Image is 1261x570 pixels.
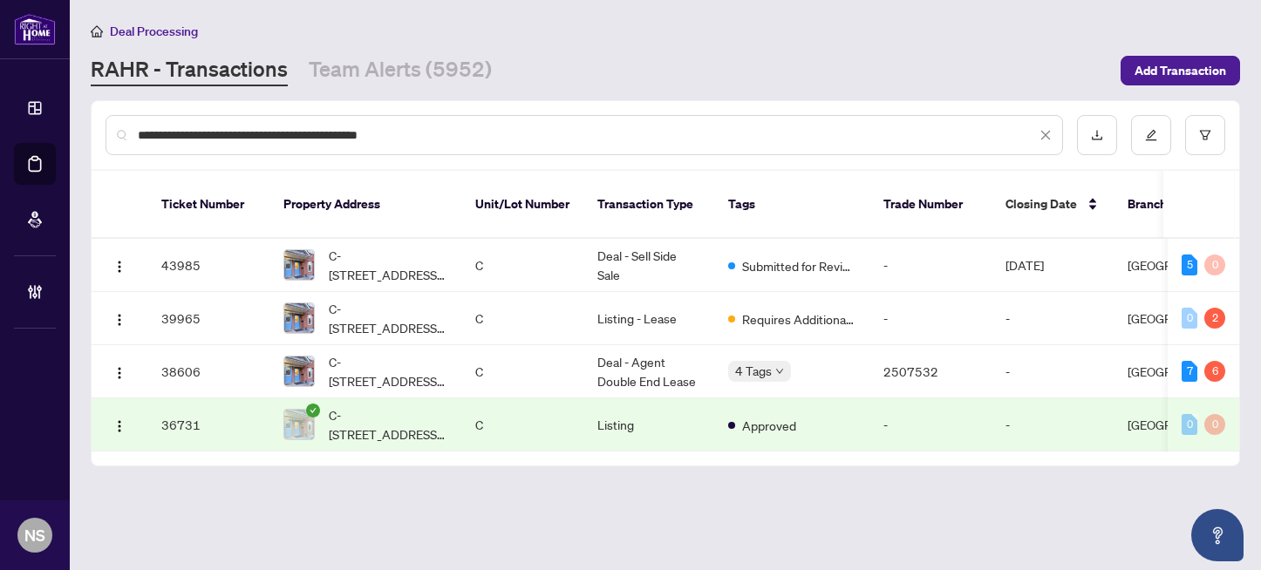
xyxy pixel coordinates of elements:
[992,345,1114,398] td: -
[14,13,56,45] img: logo
[329,405,447,444] span: C-[STREET_ADDRESS][PERSON_NAME]
[992,292,1114,345] td: -
[869,292,992,345] td: -
[461,292,583,345] td: C
[329,352,447,390] span: C-[STREET_ADDRESS][PERSON_NAME]
[110,24,198,39] span: Deal Processing
[306,404,320,417] span: check-circle
[869,345,992,398] td: 2507532
[106,251,133,279] button: Logo
[461,171,583,239] th: Unit/Lot Number
[1182,308,1197,329] div: 0
[1145,129,1157,141] span: edit
[869,398,992,451] td: -
[1091,129,1103,141] span: download
[992,171,1114,239] th: Closing Date
[147,292,269,345] td: 39965
[1182,254,1197,275] div: 5
[1135,57,1226,85] span: Add Transaction
[461,398,583,451] td: C
[112,366,126,380] img: Logo
[329,246,447,284] span: C-[STREET_ADDRESS][PERSON_NAME]
[284,356,314,386] img: thumbnail-img
[329,299,447,337] span: C-[STREET_ADDRESS][PERSON_NAME]
[112,313,126,327] img: Logo
[775,367,784,376] span: down
[284,303,314,333] img: thumbnail-img
[1121,56,1240,85] button: Add Transaction
[147,171,269,239] th: Ticket Number
[583,398,714,451] td: Listing
[147,345,269,398] td: 38606
[147,398,269,451] td: 36731
[284,410,314,439] img: thumbnail-img
[583,292,714,345] td: Listing - Lease
[1191,509,1244,561] button: Open asap
[1204,254,1225,275] div: 0
[992,398,1114,451] td: -
[461,239,583,292] td: C
[309,55,492,86] a: Team Alerts (5952)
[869,171,992,239] th: Trade Number
[869,239,992,292] td: -
[24,523,45,547] span: NS
[91,55,288,86] a: RAHR - Transactions
[147,239,269,292] td: 43985
[583,345,714,398] td: Deal - Agent Double End Lease
[583,239,714,292] td: Deal - Sell Side Sale
[1039,129,1052,141] span: close
[1131,115,1171,155] button: edit
[742,256,855,275] span: Submitted for Review
[1185,115,1225,155] button: filter
[1204,308,1225,329] div: 2
[269,171,461,239] th: Property Address
[112,419,126,433] img: Logo
[106,357,133,385] button: Logo
[714,171,869,239] th: Tags
[112,260,126,274] img: Logo
[1077,115,1117,155] button: download
[1199,129,1211,141] span: filter
[284,250,314,280] img: thumbnail-img
[1005,194,1077,214] span: Closing Date
[742,309,855,329] span: Requires Additional Docs
[1182,361,1197,382] div: 7
[1114,171,1244,239] th: Branch
[1204,414,1225,435] div: 0
[1204,361,1225,382] div: 6
[735,361,772,381] span: 4 Tags
[583,171,714,239] th: Transaction Type
[742,416,796,435] span: Approved
[461,345,583,398] td: C
[106,304,133,332] button: Logo
[91,25,103,37] span: home
[1182,414,1197,435] div: 0
[106,411,133,438] button: Logo
[992,239,1114,292] td: [DATE]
